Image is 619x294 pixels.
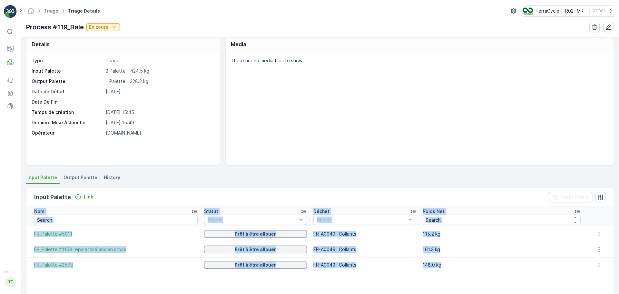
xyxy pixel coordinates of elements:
[104,174,120,181] span: History
[423,215,581,225] input: Search
[313,231,416,237] p: FR-A0049 I Collants
[317,217,406,223] p: Select
[34,208,44,215] p: Nom
[34,215,198,225] input: Search
[548,192,593,202] button: Clear Filters
[204,246,307,253] button: Prêt à être allouer
[106,88,213,95] p: [DATE]
[32,57,103,64] p: Type
[72,193,96,201] button: Link
[231,57,607,64] p: There are no media files to show.
[204,230,307,238] button: Prêt à être allouer
[84,194,93,200] p: Link
[423,246,581,253] p: 161.3 kg
[44,8,58,14] a: Triage
[86,23,120,31] button: En cours
[204,208,218,215] p: Statut
[89,24,108,30] p: En cours
[32,40,50,48] p: Details
[34,262,198,268] a: FR_Palette #2578
[4,275,17,289] button: TT
[34,193,71,202] p: Input Palette
[106,109,213,116] p: [DATE] 15:45
[32,88,103,95] p: Date de Début
[561,194,589,200] p: Clear Filters
[34,246,198,253] a: FR_Palette #1158 repalettisé ancien stock
[535,8,586,14] p: TerraCycle- FR02 -MRF
[235,231,276,237] p: Prêt à être allouer
[26,22,84,32] p: Process #119_Bale
[313,208,329,215] p: Déchet
[235,262,276,268] p: Prêt à être allouer
[106,119,213,126] p: [DATE] 15:49
[106,99,213,105] p: -
[5,277,16,287] div: TT
[423,231,581,237] p: 115.2 kg
[64,174,97,181] span: Output Palette
[4,270,17,274] span: v 1.51.1
[313,262,416,268] p: FR-A0049 I Collants
[204,261,307,269] button: Prêt à être allouer
[106,68,213,74] p: 3 Palette - 424.5 kg
[106,78,213,85] p: 1 Palette - 228.2 kg
[67,8,101,14] span: Triage Details
[231,40,246,48] p: Media
[27,10,34,15] a: Homepage
[4,5,17,18] img: logo
[32,119,103,126] p: Dernière Mise À Jour Le
[523,7,533,15] img: terracycle.png
[313,246,416,253] p: FR-A0049 I Collants
[32,130,103,136] p: Opérateur
[523,5,614,17] button: TerraCycle- FR02 -MRF(+02:00)
[423,262,581,268] p: 148.0 kg
[32,78,103,85] p: Output Palette
[34,231,198,237] a: FR_Palette #5011
[32,109,103,116] p: Temps de création
[423,208,445,215] p: Poids Net
[106,130,213,136] p: [DOMAIN_NAME]
[106,57,213,64] p: Triage
[235,246,276,253] p: Prêt à être allouer
[27,174,57,181] span: Input Palette
[208,217,297,223] p: Select
[32,68,103,74] p: Input Palette
[32,99,103,105] p: Date De Fin
[589,8,605,14] p: ( +02:00 )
